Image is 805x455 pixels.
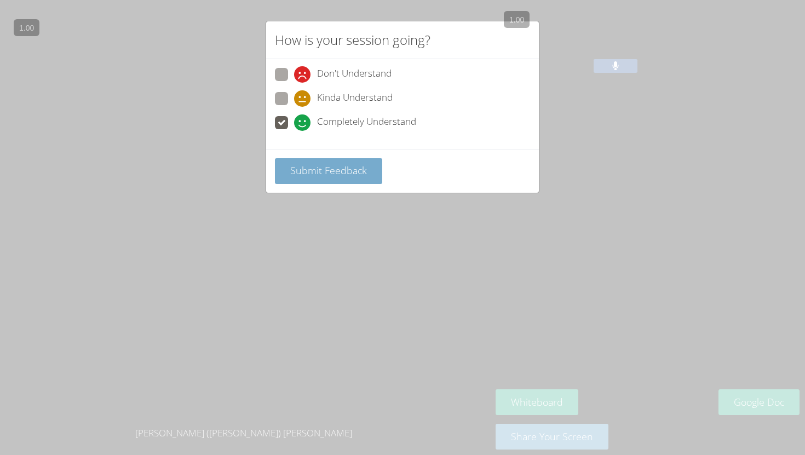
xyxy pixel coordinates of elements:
[317,114,416,131] span: Completely Understand
[275,30,430,50] h2: How is your session going?
[317,66,392,83] span: Don't Understand
[290,164,367,177] span: Submit Feedback
[317,90,393,107] span: Kinda Understand
[275,158,382,184] button: Submit Feedback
